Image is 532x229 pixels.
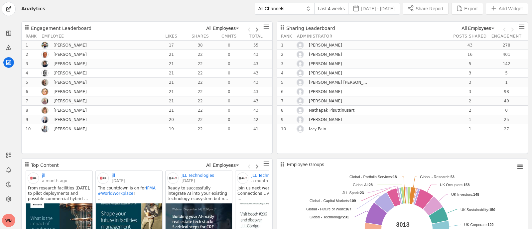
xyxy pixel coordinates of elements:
[22,32,42,40] div: Employee Rank
[309,98,367,104] div: Wade Baylis
[309,126,367,132] div: Izzy Pain
[54,98,112,104] div: Dan Di Paolo MRICS
[309,80,367,85] div: Charlotte Baille Barrelle
[473,192,479,196] tspan: 148
[251,173,284,178] a: JLL Technologies
[146,186,156,190] a: IFMA
[42,178,67,183] a: a month ago
[182,173,214,178] a: JLL Technologies
[31,162,59,169] div: Top Content
[263,160,270,169] app-icon-button: Chart context menu
[157,32,186,40] div: Likes
[112,178,125,183] a: [DATE]
[309,89,367,94] div: Liam Bayford
[486,3,528,15] button: Add Widget
[287,162,324,167] text: Employee Groups
[462,26,491,31] span: All Employees
[297,98,304,104] img: unknown-user-light.svg
[499,5,523,12] span: Add Widget
[393,175,397,179] tspan: 18
[451,175,455,179] tspan: 53
[251,178,284,183] a: a month ago
[350,199,356,203] tspan: 109
[343,215,349,219] tspan: 231
[31,25,91,32] div: Engagement Leaderboard
[440,183,469,187] text: UK Occupiers:
[277,32,297,40] div: User Rank
[451,3,483,15] button: Export
[297,116,304,123] img: unknown-user-light.svg
[451,32,489,40] div: Number of Posts Shared with Employees
[309,52,367,57] div: Eoghan McCarthy
[42,173,45,178] a: jll
[98,173,108,183] img: cache
[420,175,455,179] text: Global - Research:
[98,191,133,196] a: #WorldWorkplace
[186,32,215,40] div: Shares
[342,191,364,195] text: JLL Spark:
[42,70,48,76] img: cache
[42,88,48,95] img: cache
[310,215,349,219] text: Global - Technology:
[251,24,259,32] button: Next page
[251,161,259,169] button: Next page
[369,183,373,187] tspan: 28
[349,175,397,179] text: Global - Portfolio Services:
[54,43,112,48] div: Morshed Khan
[461,208,495,212] text: UK Sustainability:
[237,173,248,183] img: cache
[263,23,270,32] app-icon-button: Chart context menu
[297,42,304,49] img: unknown-user-light.svg
[487,223,493,227] tspan: 122
[206,163,236,168] span: All Employees
[518,23,525,32] app-icon-button: Chart context menu
[237,185,300,201] pre: Join us next week at PDI Connections Live 2025! During the event, visit the booth No. 206 and lea...
[310,199,356,203] text: Global - Capital Markets:
[489,32,528,40] div: Employee Engagement
[297,70,304,76] img: unknown-user-light.svg
[42,126,48,132] img: cache
[309,61,367,66] div: Tatiana Jaspan
[297,51,304,58] img: unknown-user-light.svg
[42,60,48,67] img: cache
[309,117,367,122] div: Lauren Gould
[297,79,304,86] img: unknown-user-light.svg
[28,173,39,183] img: cache
[306,207,351,211] text: Global - Future of Work:
[54,80,112,85] div: Rachel Humphries
[309,108,367,113] div: Nathapak Pisuttinusart
[464,223,494,227] text: UK Corporate:
[297,88,304,95] img: unknown-user-light.svg
[489,208,495,212] tspan: 150
[396,221,410,228] strong: 3013
[297,126,304,132] img: unknown-user-light.svg
[297,32,451,40] div: User Name
[464,183,469,187] tspan: 158
[464,5,477,12] span: Export
[403,3,449,15] button: Share Report
[215,32,244,40] div: Comments
[54,61,112,66] div: Alice Allan
[451,192,479,196] text: UK Investors:
[54,89,112,94] div: Sasha Covington
[42,32,157,40] div: Employee Name
[98,185,160,201] pre: The countdown is on for ! During the conference, join the discussion and catch one of our speakin...
[348,3,400,15] button: [DATE] - [DATE]
[315,3,349,15] button: Last 4 weeks
[309,43,367,48] div: Shelby Scholze
[54,52,112,57] div: Richard Wharton
[54,108,112,113] div: Jo Hammond
[353,183,373,187] text: Global AI:
[54,117,112,122] div: Cameron Clark
[42,79,48,86] img: cache
[286,25,335,32] div: Sharing Leaderboard
[318,5,345,12] span: Last 4 weeks
[21,5,45,12] div: Analytics
[112,173,115,178] a: jll
[2,214,15,227] button: WB
[416,5,443,12] span: Share Report
[168,185,230,201] pre: Ready to successfully integrate AI into your existing technology ecosystem but not sure how? Find...
[42,98,48,104] img: cache
[309,70,367,76] div: Julia Diefenbach
[54,70,112,76] div: Tim Luckman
